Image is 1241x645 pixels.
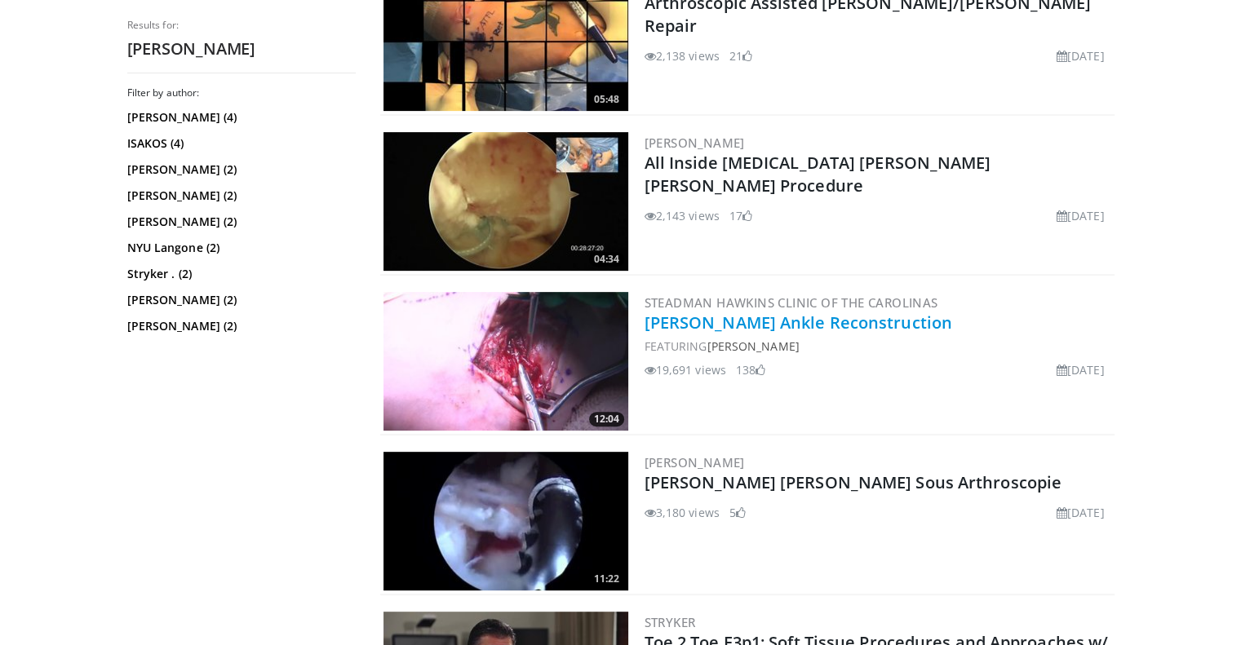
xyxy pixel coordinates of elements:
li: 2,138 views [645,47,720,64]
a: [PERSON_NAME] (2) [127,318,352,334]
a: [PERSON_NAME] (2) [127,214,352,230]
li: 19,691 views [645,361,726,378]
img: 9nZFQMepuQiumqNn4xMDoxOjBrO-I4W8.300x170_q85_crop-smart_upscale.jpg [383,452,628,590]
span: 11:22 [589,572,624,586]
a: 12:04 [383,292,628,431]
a: [PERSON_NAME] [645,135,745,151]
a: Steadman Hawkins Clinic of the Carolinas [645,294,938,311]
a: [PERSON_NAME] [PERSON_NAME] Sous Arthroscopie [645,471,1062,493]
a: 04:34 [383,132,628,271]
a: Stryker . (2) [127,266,352,282]
li: [DATE] [1057,47,1105,64]
span: 05:48 [589,92,624,107]
a: [PERSON_NAME] (4) [127,109,352,126]
a: [PERSON_NAME] (2) [127,161,352,178]
li: [DATE] [1057,361,1105,378]
a: 11:22 [383,452,628,590]
h2: [PERSON_NAME] [127,38,356,60]
li: 21 [729,47,752,64]
img: 2e26a2eb-7167-482e-a47c-65982369da30.300x170_q85_crop-smart_upscale.jpg [383,132,628,271]
img: feAgcbrvkPN5ynqH4xMDoxOjA4MTsiGN_1.300x170_q85_crop-smart_upscale.jpg [383,292,628,431]
li: 138 [736,361,765,378]
li: 2,143 views [645,207,720,224]
a: [PERSON_NAME] Ankle Reconstruction [645,311,952,334]
a: All Inside [MEDICAL_DATA] [PERSON_NAME] [PERSON_NAME] Procedure [645,152,991,197]
li: 3,180 views [645,504,720,521]
li: [DATE] [1057,504,1105,521]
a: Stryker [645,614,696,630]
a: NYU Langone (2) [127,240,352,256]
a: [PERSON_NAME] [707,338,799,354]
a: [PERSON_NAME] (2) [127,292,352,308]
div: FEATURING [645,338,1111,355]
li: 17 [729,207,752,224]
li: 5 [729,504,746,521]
a: [PERSON_NAME] (2) [127,188,352,204]
li: [DATE] [1057,207,1105,224]
h3: Filter by author: [127,86,356,99]
a: [PERSON_NAME] [645,454,745,470]
span: 12:04 [589,412,624,426]
p: Results for: [127,19,356,32]
a: ISAKOS (4) [127,135,352,152]
span: 04:34 [589,252,624,267]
